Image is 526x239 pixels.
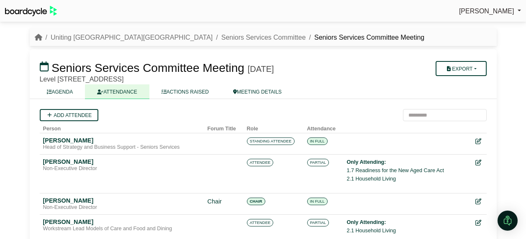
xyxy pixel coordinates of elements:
div: Only Attending: [347,158,469,166]
li: 2.1 Household Living [347,226,469,235]
th: Attendance [304,121,344,133]
div: Edit [475,218,483,228]
li: 1.7 Readiness for the New Aged Care Act [347,166,469,175]
div: Edit [475,137,483,146]
div: Edit [475,197,483,206]
nav: breadcrumb [35,32,425,43]
li: 2.1 Household Living [347,175,469,183]
div: Non-Executive Director [43,204,201,211]
div: [PERSON_NAME] [43,197,201,204]
th: Person [40,121,204,133]
span: Level [STREET_ADDRESS] [40,76,124,83]
a: ATTENDANCE [85,84,149,99]
a: Add attendee [40,109,99,121]
span: PARTIAL [307,219,329,226]
div: Head of Strategy and Business Support - Seniors Services [43,144,201,151]
div: Non-Executive Director [43,165,201,172]
th: Forum Title [204,121,244,133]
a: [PERSON_NAME] [459,6,521,17]
div: Workstream Lead Models of Care and Food and Dining [43,226,201,232]
div: [DATE] [248,64,274,74]
a: AGENDA [35,84,85,99]
span: IN FULL [307,137,328,145]
span: [PERSON_NAME] [459,8,514,15]
a: Seniors Services Committee [221,34,306,41]
a: Uniting [GEOGRAPHIC_DATA][GEOGRAPHIC_DATA] [51,34,213,41]
div: [PERSON_NAME] [43,137,201,144]
div: [PERSON_NAME] [43,158,201,165]
img: BoardcycleBlackGreen-aaafeed430059cb809a45853b8cf6d952af9d84e6e89e1f1685b34bfd5cb7d64.svg [5,6,57,16]
div: Edit [475,158,483,168]
span: ATTENDEE [247,219,274,226]
div: [PERSON_NAME] [43,218,201,226]
li: Seniors Services Committee Meeting [306,32,425,43]
span: IN FULL [307,198,328,205]
a: ACTIONS RAISED [149,84,221,99]
div: Chair [208,197,240,206]
span: ATTENDEE [247,159,274,166]
th: Role [244,121,304,133]
span: CHAIR [247,198,265,205]
div: Open Intercom Messenger [498,211,518,231]
div: Only Attending: [347,218,469,226]
button: Export [436,61,486,76]
span: PARTIAL [307,159,329,166]
span: Seniors Services Committee Meeting [51,61,244,74]
a: MEETING DETAILS [221,84,294,99]
span: STANDING ATTENDEE [247,137,295,145]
